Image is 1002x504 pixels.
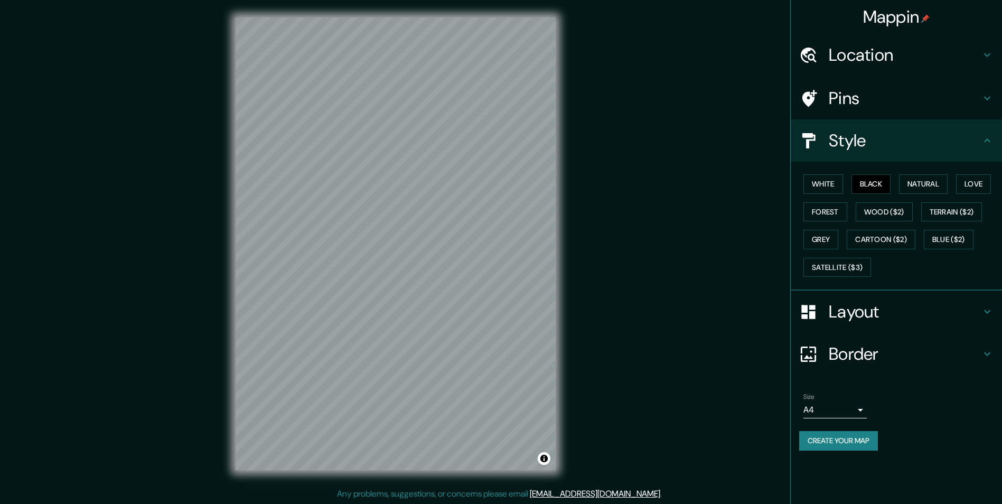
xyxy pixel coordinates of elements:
button: Toggle attribution [538,452,550,465]
button: White [803,174,843,194]
label: Size [803,393,814,402]
div: Pins [791,77,1002,119]
h4: Location [829,44,981,66]
button: Cartoon ($2) [847,230,915,249]
div: Border [791,333,1002,375]
button: Terrain ($2) [921,202,982,222]
div: . [662,488,663,500]
h4: Mappin [863,6,930,27]
h4: Border [829,343,981,365]
button: Love [956,174,991,194]
button: Blue ($2) [924,230,973,249]
canvas: Map [236,17,556,470]
button: Black [851,174,891,194]
button: Create your map [799,431,878,451]
button: Wood ($2) [856,202,913,222]
button: Forest [803,202,847,222]
div: . [663,488,666,500]
div: A4 [803,402,867,418]
button: Satellite ($3) [803,258,871,277]
iframe: Help widget launcher [908,463,990,492]
div: Style [791,119,1002,162]
a: [EMAIL_ADDRESS][DOMAIN_NAME] [530,488,660,499]
h4: Layout [829,301,981,322]
img: pin-icon.png [921,14,930,23]
p: Any problems, suggestions, or concerns please email . [337,488,662,500]
h4: Style [829,130,981,151]
button: Grey [803,230,838,249]
div: Location [791,34,1002,76]
h4: Pins [829,88,981,109]
div: Layout [791,291,1002,333]
button: Natural [899,174,948,194]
